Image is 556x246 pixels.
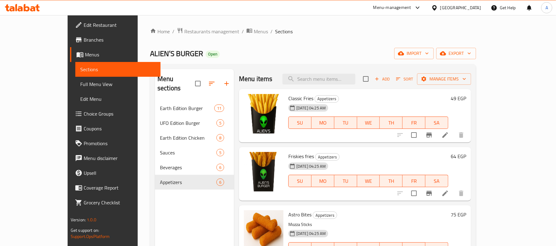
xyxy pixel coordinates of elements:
span: Manage items [422,75,466,83]
button: export [436,48,476,59]
div: Appetizers [315,153,340,161]
input: search [282,74,355,84]
span: Coupons [84,125,156,132]
div: Appetizers [315,95,339,103]
span: Menus [254,28,268,35]
a: Edit Restaurant [70,18,161,32]
span: FR [405,177,423,186]
span: Sort items [392,74,417,84]
span: Upsell [84,169,156,177]
div: Appetizers [160,178,216,186]
span: TU [337,118,355,127]
span: 6 [217,165,224,170]
span: Full Menu View [80,80,156,88]
nav: breadcrumb [150,27,476,35]
span: Sections [80,66,156,73]
span: Add item [372,74,392,84]
a: Restaurants management [177,27,239,35]
span: MO [314,118,332,127]
button: Branch-specific-item [422,128,437,142]
button: FR [403,175,425,187]
div: items [216,119,224,127]
button: WE [357,117,380,129]
nav: Menu sections [155,98,234,192]
div: Appetizers6 [155,175,234,190]
span: A [546,4,548,11]
span: Appetizers [313,212,337,219]
button: Sort [395,74,415,84]
div: Sauces [160,149,216,156]
button: FR [403,117,425,129]
span: Version: [71,216,86,224]
button: Add [372,74,392,84]
span: Friskies fries [288,152,314,161]
h6: 64 EGP [451,152,466,161]
a: Menus [246,27,268,35]
h6: 49 EGP [451,94,466,103]
a: Grocery Checklist [70,195,161,210]
span: Sections [275,28,293,35]
h2: Menu sections [157,74,195,93]
div: Earth Edition Chicken8 [155,130,234,145]
span: WE [360,177,378,186]
span: [DATE] 04:25 AM [294,163,328,169]
span: 11 [215,105,224,111]
span: Add [374,76,391,83]
a: Upsell [70,166,161,180]
span: SU [291,177,309,186]
span: [DATE] 04:25 AM [294,231,328,236]
a: Sections [75,62,161,77]
span: Sort sections [204,76,219,91]
span: [DATE] 04:25 AM [294,105,328,111]
span: SA [428,118,446,127]
div: [GEOGRAPHIC_DATA] [440,4,481,11]
span: WE [360,118,378,127]
a: Branches [70,32,161,47]
a: Edit menu item [441,131,449,139]
span: Earth Edition Chicken [160,134,216,141]
div: UFO Edition Burger5 [155,116,234,130]
span: Edit Restaurant [84,21,156,29]
img: Friskies fries [244,152,283,191]
button: delete [454,186,469,201]
button: delete [454,128,469,142]
div: Open [206,51,220,58]
li: / [172,28,174,35]
h6: 75 EGP [451,210,466,219]
span: Open [206,51,220,57]
img: Classic Fries [244,94,283,133]
h2: Menu items [239,74,273,84]
span: Coverage Report [84,184,156,191]
li: / [242,28,244,35]
button: TU [334,117,357,129]
span: Earth Edition Burger [160,105,214,112]
span: UFO Edition Burger [160,119,216,127]
button: SU [288,175,311,187]
span: Select to update [408,187,420,200]
button: TH [380,175,403,187]
span: Choice Groups [84,110,156,117]
span: Menu disclaimer [84,154,156,162]
a: Full Menu View [75,77,161,92]
li: / [270,28,273,35]
span: Select section [359,72,372,85]
button: MO [311,117,334,129]
span: Menus [85,51,156,58]
div: items [216,134,224,141]
button: import [394,48,434,59]
span: TU [337,177,355,186]
span: Beverages [160,164,216,171]
a: Choice Groups [70,106,161,121]
span: SA [428,177,446,186]
span: TH [382,177,400,186]
span: Grocery Checklist [84,199,156,206]
span: Edit Menu [80,95,156,103]
span: Classic Fries [288,94,313,103]
div: items [214,105,224,112]
button: TH [380,117,403,129]
span: TH [382,118,400,127]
